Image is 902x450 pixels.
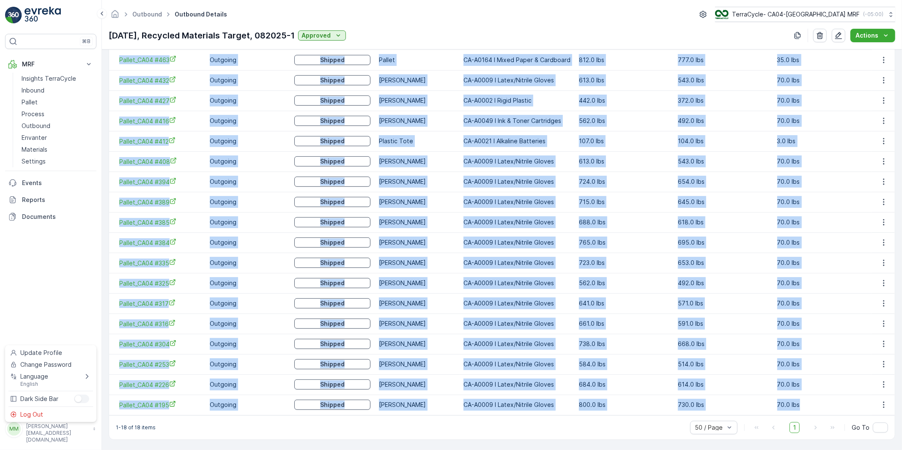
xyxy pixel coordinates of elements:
[206,293,290,314] td: Outgoing
[575,374,674,395] td: 684.0 lbs
[119,55,201,64] span: Pallet_CA04 #463
[119,259,201,267] a: Pallet_CA04 #335
[5,7,22,24] img: logo
[22,213,93,221] p: Documents
[375,334,459,354] td: [PERSON_NAME]
[674,334,773,354] td: 668.0 lbs
[674,50,773,70] td: 777.0 lbs
[5,208,96,225] a: Documents
[773,395,872,415] td: 70.0 lbs
[773,151,872,172] td: 70.0 lbs
[375,253,459,273] td: [PERSON_NAME]
[119,177,201,186] a: Pallet_CA04 #394
[294,197,370,207] button: Shipped
[320,299,345,308] p: Shipped
[206,374,290,395] td: Outgoing
[119,76,201,85] a: Pallet_CA04 #432
[294,379,370,390] button: Shipped
[320,137,345,145] p: Shipped
[206,50,290,70] td: Outgoing
[459,232,575,253] td: CA-A0009 I Latex/Nitrile Gloves
[459,151,575,172] td: CA-A0009 I Latex/Nitrile Gloves
[773,273,872,293] td: 70.0 lbs
[7,422,21,436] div: MM
[110,13,120,20] a: Homepage
[119,218,201,227] a: Pallet_CA04 #385
[674,192,773,212] td: 645.0 lbs
[459,253,575,273] td: CA-A0009 I Latex/Nitrile Gloves
[320,380,345,389] p: Shipped
[375,293,459,314] td: [PERSON_NAME]
[375,374,459,395] td: [PERSON_NAME]
[375,50,459,70] td: Pallet
[206,232,290,253] td: Outgoing
[575,212,674,232] td: 688.0 lbs
[790,422,800,433] span: 1
[773,70,872,90] td: 70.0 lbs
[206,192,290,212] td: Outgoing
[18,85,96,96] a: Inbound
[119,198,201,207] a: Pallet_CA04 #389
[26,423,89,443] p: [PERSON_NAME][EMAIL_ADDRESS][DOMAIN_NAME]
[119,319,201,328] span: Pallet_CA04 #316
[575,172,674,192] td: 724.0 lbs
[20,372,48,381] span: Language
[773,354,872,374] td: 70.0 lbs
[119,401,201,409] a: Pallet_CA04 #195
[5,56,96,73] button: MRF
[206,395,290,415] td: Outgoing
[119,96,201,105] span: Pallet_CA04 #427
[18,155,96,167] a: Settings
[674,212,773,232] td: 618.0 lbs
[5,345,96,422] ul: Menu
[18,96,96,108] a: Pallet
[459,314,575,334] td: CA-A0009 I Latex/Nitrile Gloves
[320,198,345,206] p: Shipped
[20,410,43,419] span: Log Out
[674,253,773,273] td: 653.0 lbs
[22,145,47,154] p: Materials
[674,374,773,395] td: 614.0 lbs
[119,117,201,125] a: Pallet_CA04 #416
[320,238,345,247] p: Shipped
[375,314,459,334] td: [PERSON_NAME]
[575,395,674,415] td: 800.0 lbs
[459,90,575,111] td: CA-A0002 I Rigid Plastic
[320,177,345,186] p: Shipped
[20,349,62,357] span: Update Profile
[294,95,370,106] button: Shipped
[575,232,674,253] td: 765.0 lbs
[773,90,872,111] td: 70.0 lbs
[375,151,459,172] td: [PERSON_NAME]
[119,279,201,288] a: Pallet_CA04 #325
[22,98,38,106] p: Pallet
[119,299,201,308] span: Pallet_CA04 #317
[20,395,58,403] span: Dark Side Bar
[320,117,345,125] p: Shipped
[119,137,201,146] a: Pallet_CA04 #412
[294,116,370,126] button: Shipped
[375,395,459,415] td: [PERSON_NAME]
[206,253,290,273] td: Outgoing
[320,56,345,64] p: Shipped
[18,144,96,155] a: Materials
[773,192,872,212] td: 70.0 lbs
[375,90,459,111] td: [PERSON_NAME]
[715,10,729,19] img: TC_8rdWMmT_gp9TRR3.png
[674,111,773,131] td: 492.0 lbs
[575,192,674,212] td: 715.0 lbs
[206,131,290,151] td: Outgoing
[22,60,80,68] p: MRF
[850,29,895,42] button: Actions
[206,111,290,131] td: Outgoing
[119,157,201,166] a: Pallet_CA04 #408
[206,70,290,90] td: Outgoing
[206,334,290,354] td: Outgoing
[375,192,459,212] td: [PERSON_NAME]
[206,172,290,192] td: Outgoing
